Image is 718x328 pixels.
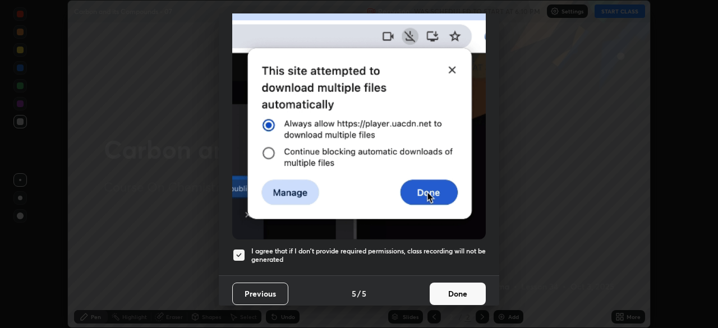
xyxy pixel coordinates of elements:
[430,283,486,305] button: Done
[352,288,356,299] h4: 5
[357,288,361,299] h4: /
[232,283,288,305] button: Previous
[251,247,486,264] h5: I agree that if I don't provide required permissions, class recording will not be generated
[362,288,366,299] h4: 5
